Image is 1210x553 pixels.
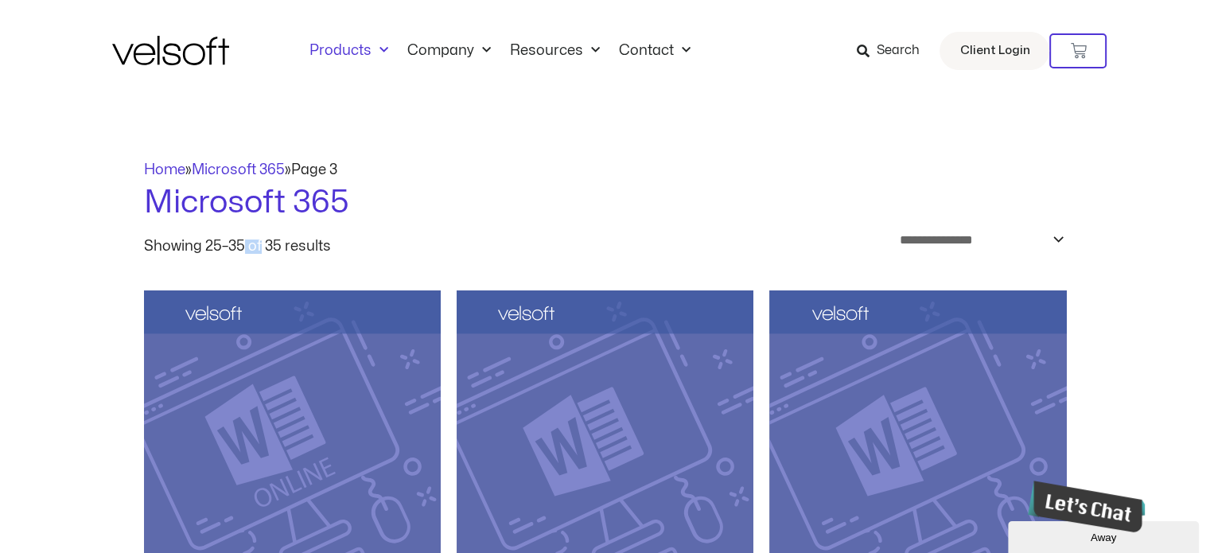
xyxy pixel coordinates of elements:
[144,163,185,177] a: Home
[398,42,500,60] a: CompanyMenu Toggle
[144,181,1067,225] h1: Microsoft 365
[876,41,919,61] span: Search
[940,32,1049,70] a: Client Login
[291,163,337,177] span: Page 3
[144,240,331,254] p: Showing 25–35 of 35 results
[1008,518,1202,553] iframe: chat widget
[889,225,1066,255] select: Shop order
[192,163,285,177] a: Microsoft 365
[144,163,337,177] span: » »
[112,36,229,65] img: Velsoft Training Materials
[959,41,1029,61] span: Client Login
[609,42,700,60] a: ContactMenu Toggle
[300,42,700,60] nav: Menu
[300,42,398,60] a: ProductsMenu Toggle
[500,42,609,60] a: ResourcesMenu Toggle
[1021,474,1145,539] iframe: chat widget
[6,6,130,58] img: Chat attention grabber
[856,37,930,64] a: Search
